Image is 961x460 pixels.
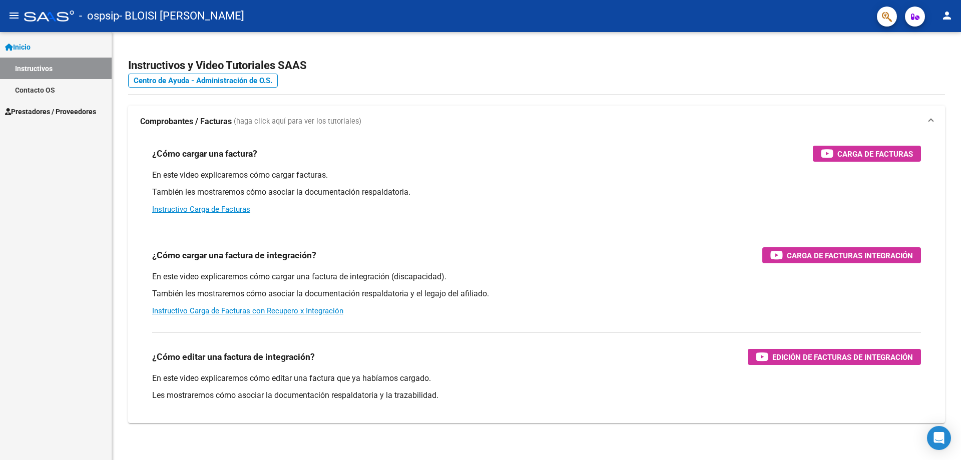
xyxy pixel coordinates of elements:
a: Instructivo Carga de Facturas con Recupero x Integración [152,306,343,315]
mat-icon: menu [8,10,20,22]
mat-icon: person [941,10,953,22]
span: Inicio [5,42,31,53]
mat-expansion-panel-header: Comprobantes / Facturas (haga click aquí para ver los tutoriales) [128,106,945,138]
span: - ospsip [79,5,119,27]
h3: ¿Cómo editar una factura de integración? [152,350,315,364]
p: En este video explicaremos cómo cargar facturas. [152,170,921,181]
span: (haga click aquí para ver los tutoriales) [234,116,361,127]
button: Carga de Facturas [813,146,921,162]
div: Comprobantes / Facturas (haga click aquí para ver los tutoriales) [128,138,945,423]
p: En este video explicaremos cómo editar una factura que ya habíamos cargado. [152,373,921,384]
h3: ¿Cómo cargar una factura de integración? [152,248,316,262]
p: También les mostraremos cómo asociar la documentación respaldatoria. [152,187,921,198]
a: Instructivo Carga de Facturas [152,205,250,214]
button: Carga de Facturas Integración [762,247,921,263]
span: Carga de Facturas Integración [787,249,913,262]
p: Les mostraremos cómo asociar la documentación respaldatoria y la trazabilidad. [152,390,921,401]
a: Centro de Ayuda - Administración de O.S. [128,74,278,88]
span: Prestadores / Proveedores [5,106,96,117]
p: En este video explicaremos cómo cargar una factura de integración (discapacidad). [152,271,921,282]
h3: ¿Cómo cargar una factura? [152,147,257,161]
span: - BLOISI [PERSON_NAME] [119,5,244,27]
strong: Comprobantes / Facturas [140,116,232,127]
span: Edición de Facturas de integración [772,351,913,363]
button: Edición de Facturas de integración [748,349,921,365]
div: Open Intercom Messenger [927,426,951,450]
h2: Instructivos y Video Tutoriales SAAS [128,56,945,75]
span: Carga de Facturas [837,148,913,160]
p: También les mostraremos cómo asociar la documentación respaldatoria y el legajo del afiliado. [152,288,921,299]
